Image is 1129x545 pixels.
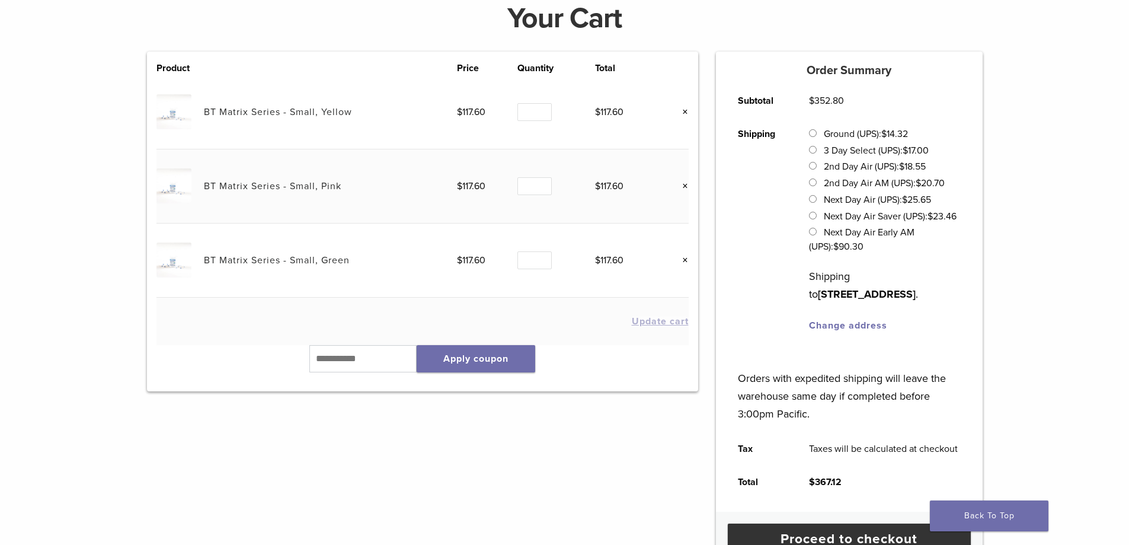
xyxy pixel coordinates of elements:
[903,145,929,157] bdi: 17.00
[927,211,957,222] bdi: 23.46
[809,95,814,107] span: $
[824,161,926,173] label: 2nd Day Air (UPS):
[595,61,656,75] th: Total
[796,432,971,466] td: Taxes will be calculated at checkout
[809,476,842,488] bdi: 367.12
[899,161,904,173] span: $
[156,168,191,203] img: BT Matrix Series - Small, Pink
[824,211,957,222] label: Next Day Air Saver (UPS):
[457,180,462,192] span: $
[673,179,689,194] a: Remove this item
[902,194,931,206] bdi: 25.65
[457,106,485,118] bdi: 117.60
[673,104,689,120] a: Remove this item
[902,194,907,206] span: $
[595,254,600,266] span: $
[725,466,796,499] th: Total
[824,194,931,206] label: Next Day Air (UPS):
[725,432,796,466] th: Tax
[881,128,908,140] bdi: 14.32
[809,95,844,107] bdi: 352.80
[595,106,623,118] bdi: 117.60
[457,61,518,75] th: Price
[738,352,960,423] p: Orders with expedited shipping will leave the warehouse same day if completed before 3:00pm Pacific.
[809,227,914,253] label: Next Day Air Early AM (UPS):
[716,63,983,78] h5: Order Summary
[457,254,462,266] span: $
[809,476,815,488] span: $
[927,211,933,222] span: $
[517,61,594,75] th: Quantity
[833,241,839,253] span: $
[457,180,485,192] bdi: 117.60
[725,117,796,342] th: Shipping
[156,61,204,75] th: Product
[916,177,921,189] span: $
[204,254,350,266] a: BT Matrix Series - Small, Green
[809,267,960,303] p: Shipping to .
[417,345,535,372] button: Apply coupon
[809,320,887,332] a: Change address
[204,106,352,118] a: BT Matrix Series - Small, Yellow
[824,177,945,189] label: 2nd Day Air AM (UPS):
[824,145,929,157] label: 3 Day Select (UPS):
[881,128,887,140] span: $
[673,253,689,268] a: Remove this item
[824,128,908,140] label: Ground (UPS):
[833,241,863,253] bdi: 90.30
[818,288,916,301] strong: [STREET_ADDRESS]
[595,180,600,192] span: $
[457,254,485,266] bdi: 117.60
[138,4,992,33] h1: Your Cart
[899,161,926,173] bdi: 18.55
[204,180,341,192] a: BT Matrix Series - Small, Pink
[156,243,191,278] img: BT Matrix Series - Small, Green
[930,501,1048,531] a: Back To Top
[632,317,689,326] button: Update cart
[156,94,191,129] img: BT Matrix Series - Small, Yellow
[595,106,600,118] span: $
[903,145,908,157] span: $
[457,106,462,118] span: $
[725,84,796,117] th: Subtotal
[595,254,623,266] bdi: 117.60
[595,180,623,192] bdi: 117.60
[916,177,945,189] bdi: 20.70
